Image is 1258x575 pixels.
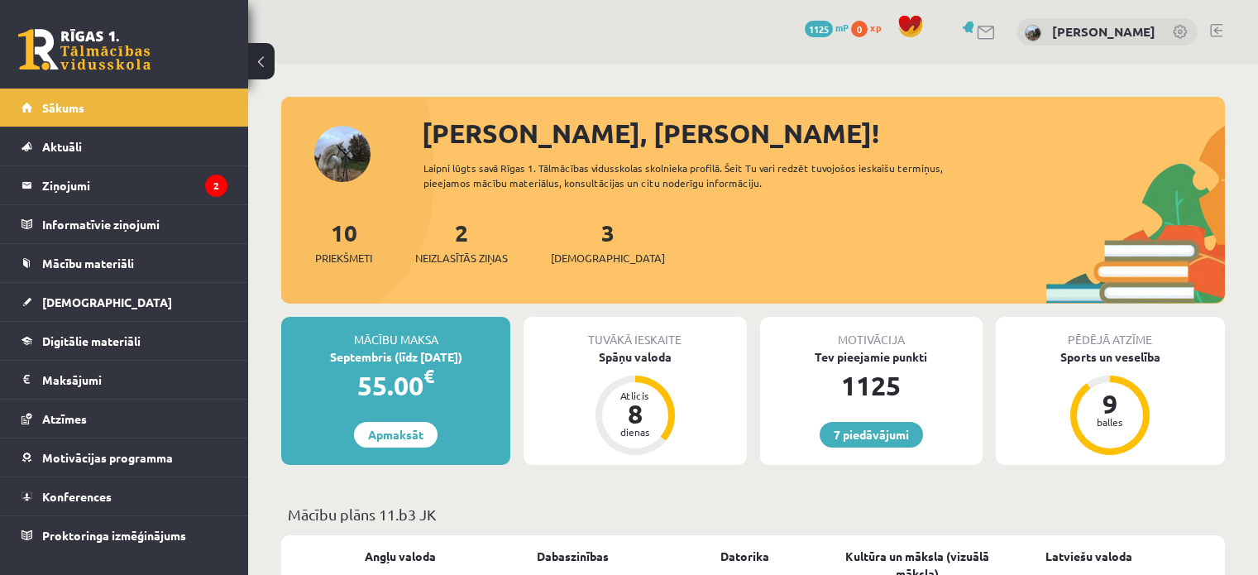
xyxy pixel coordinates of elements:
[281,348,510,366] div: Septembris (līdz [DATE])
[524,317,746,348] div: Tuvākā ieskaite
[22,438,227,477] a: Motivācijas programma
[22,244,227,282] a: Mācību materiāli
[720,548,769,565] a: Datorika
[22,400,227,438] a: Atzīmes
[42,411,87,426] span: Atzīmes
[42,489,112,504] span: Konferences
[1052,23,1155,40] a: [PERSON_NAME]
[415,218,508,266] a: 2Neizlasītās ziņas
[996,317,1225,348] div: Pēdējā atzīme
[18,29,151,70] a: Rīgas 1. Tālmācības vidusskola
[22,127,227,165] a: Aktuāli
[315,250,372,266] span: Priekšmeti
[281,317,510,348] div: Mācību maksa
[42,139,82,154] span: Aktuāli
[1085,417,1135,427] div: balles
[22,205,227,243] a: Informatīvie ziņojumi
[354,422,438,448] a: Apmaksāt
[42,256,134,271] span: Mācību materiāli
[610,391,660,400] div: Atlicis
[422,113,1225,153] div: [PERSON_NAME], [PERSON_NAME]!
[22,516,227,554] a: Proktoringa izmēģinājums
[423,364,434,388] span: €
[42,333,141,348] span: Digitālie materiāli
[22,166,227,204] a: Ziņojumi2
[315,218,372,266] a: 10Priekšmeti
[42,100,84,115] span: Sākums
[365,548,436,565] a: Angļu valoda
[996,348,1225,458] a: Sports un veselība 9 balles
[1045,548,1132,565] a: Latviešu valoda
[805,21,833,37] span: 1125
[22,322,227,360] a: Digitālie materiāli
[42,295,172,309] span: [DEMOGRAPHIC_DATA]
[205,175,227,197] i: 2
[22,89,227,127] a: Sākums
[42,166,227,204] legend: Ziņojumi
[551,218,665,266] a: 3[DEMOGRAPHIC_DATA]
[1085,391,1135,417] div: 9
[996,348,1225,366] div: Sports un veselība
[760,317,983,348] div: Motivācija
[851,21,889,34] a: 0 xp
[415,250,508,266] span: Neizlasītās ziņas
[610,427,660,437] div: dienas
[42,205,227,243] legend: Informatīvie ziņojumi
[42,361,227,399] legend: Maksājumi
[835,21,849,34] span: mP
[22,477,227,515] a: Konferences
[820,422,923,448] a: 7 piedāvājumi
[288,503,1218,525] p: Mācību plāns 11.b3 JK
[805,21,849,34] a: 1125 mP
[610,400,660,427] div: 8
[42,528,186,543] span: Proktoringa izmēģinājums
[1025,25,1041,41] img: Elizabete Marta Ziļeva
[551,250,665,266] span: [DEMOGRAPHIC_DATA]
[524,348,746,366] div: Spāņu valoda
[870,21,881,34] span: xp
[760,348,983,366] div: Tev pieejamie punkti
[22,361,227,399] a: Maksājumi
[423,161,990,190] div: Laipni lūgts savā Rīgas 1. Tālmācības vidusskolas skolnieka profilā. Šeit Tu vari redzēt tuvojošo...
[524,348,746,458] a: Spāņu valoda Atlicis 8 dienas
[22,283,227,321] a: [DEMOGRAPHIC_DATA]
[537,548,609,565] a: Dabaszinības
[42,450,173,465] span: Motivācijas programma
[851,21,868,37] span: 0
[281,366,510,405] div: 55.00
[760,366,983,405] div: 1125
